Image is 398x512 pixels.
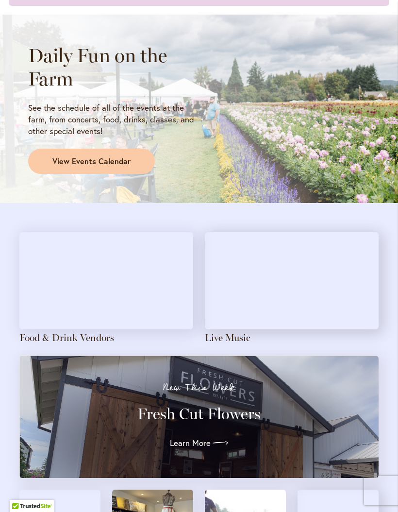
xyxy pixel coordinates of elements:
img: A four-person band plays with a field of pink dahlias in the background [205,232,379,329]
img: Attendees gather around food trucks on a sunny day at the farm [19,232,193,329]
span: Learn More [170,437,211,449]
a: Live Music [205,332,250,343]
a: Learn More [170,435,228,451]
h3: Fresh Cut Flowers [37,404,361,424]
a: Food & Drink Vendors [19,332,114,343]
p: See the schedule of all of the events at the farm, from concerts, food, drinks, classes, and othe... [28,102,199,137]
span: View Events Calendar [52,156,131,167]
h2: Daily Fun on the Farm [28,44,199,90]
a: View Events Calendar [28,149,155,174]
p: New This Week [37,383,361,393]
